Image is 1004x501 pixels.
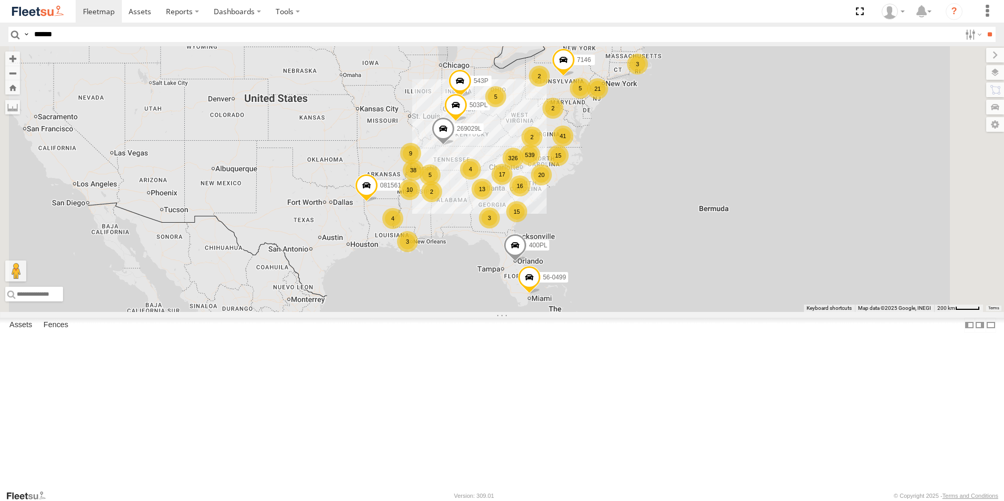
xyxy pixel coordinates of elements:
[531,164,552,185] div: 20
[543,274,566,281] span: 56-0499
[552,126,573,147] div: 41
[6,490,54,501] a: Visit our Website
[382,208,403,229] div: 4
[5,80,20,95] button: Zoom Home
[460,159,481,180] div: 4
[4,318,37,332] label: Assets
[519,144,540,165] div: 539
[479,207,500,228] div: 3
[858,305,931,311] span: Map data ©2025 Google, INEGI
[5,66,20,80] button: Zoom out
[587,78,608,99] div: 21
[964,318,975,333] label: Dock Summary Table to the Left
[988,306,999,310] a: Terms (opens in new tab)
[975,318,985,333] label: Dock Summary Table to the Right
[474,77,488,85] span: 543P
[934,305,983,312] button: Map Scale: 200 km per 43 pixels
[397,231,418,252] div: 3
[421,181,442,202] div: 2
[420,164,441,185] div: 5
[986,117,1004,132] label: Map Settings
[807,305,852,312] button: Keyboard shortcuts
[503,148,524,169] div: 326
[5,260,26,281] button: Drag Pegman onto the map to open Street View
[894,493,998,499] div: © Copyright 2025 -
[454,493,494,499] div: Version: 309.01
[529,66,550,87] div: 2
[542,98,563,119] div: 2
[11,4,65,18] img: fleetsu-logo-horizontal.svg
[521,127,542,148] div: 2
[399,179,420,200] div: 10
[457,125,482,132] span: 269029L
[400,143,421,164] div: 9
[570,78,591,99] div: 5
[548,145,569,166] div: 15
[472,179,493,200] div: 13
[403,160,424,181] div: 38
[627,54,648,75] div: 3
[22,27,30,42] label: Search Query
[38,318,74,332] label: Fences
[509,175,530,196] div: 16
[5,100,20,114] label: Measure
[506,201,527,222] div: 15
[878,4,908,19] div: Cristy Hull
[529,242,547,249] span: 400PL
[946,3,963,20] i: ?
[943,493,998,499] a: Terms and Conditions
[5,51,20,66] button: Zoom in
[491,164,513,185] div: 17
[577,56,591,64] span: 7146
[380,182,401,190] span: 081561
[485,86,506,107] div: 5
[469,101,488,109] span: 503PL
[986,318,996,333] label: Hide Summary Table
[961,27,984,42] label: Search Filter Options
[937,305,955,311] span: 200 km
